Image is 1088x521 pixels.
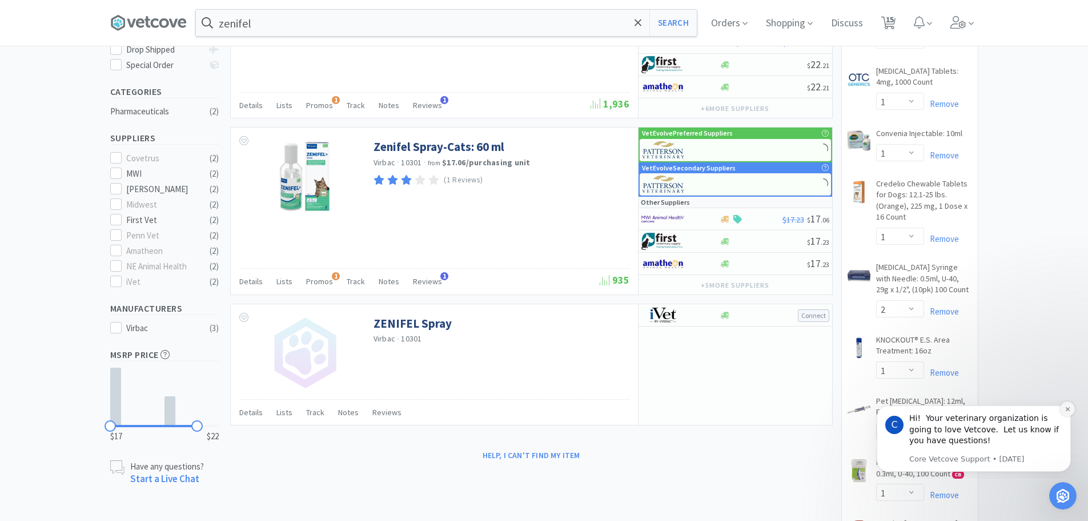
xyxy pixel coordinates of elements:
[695,101,774,117] button: +6more suppliers
[641,307,684,324] img: 9517bc2cdcc146c688122d8a997a80cb_138.png
[821,260,829,269] span: . 23
[332,272,340,280] span: 1
[649,10,697,36] button: Search
[807,260,810,269] span: $
[807,238,810,246] span: $
[210,275,219,289] div: ( 2 )
[196,10,697,36] input: Search by item, sku, manufacturer, ingredient, size...
[848,459,870,482] img: 34dac7ed31d44c3cae5865dfb7e2a011_288174.jpeg
[276,407,292,417] span: Lists
[210,182,219,196] div: ( 2 )
[1049,482,1077,510] iframe: Intercom live chat
[126,43,202,57] div: Drop Shipped
[848,337,870,360] img: 6fd4f7f7b17848069179bae54848a532_50025.jpeg
[860,395,1088,479] iframe: Intercom notifications message
[126,244,197,258] div: Amatheon
[374,333,396,344] a: Virbac
[600,273,629,287] span: 935
[372,407,402,417] span: Reviews
[110,105,203,118] div: Pharmaceuticals
[210,244,219,258] div: ( 2 )
[374,139,504,154] a: Zenifel Spray-Cats: 60 ml
[807,257,829,270] span: 17
[924,150,959,161] a: Remove
[347,100,365,110] span: Track
[401,333,421,344] span: 10301
[50,59,203,69] p: Message from Core Vetcove Support, sent 1w ago
[424,157,426,168] span: ·
[807,58,829,71] span: 22
[641,233,684,250] img: 67d67680309e4a0bb49a5ff0391dcc42_6.png
[643,176,685,193] img: f5e969b455434c6296c6d81ef179fa71_3.png
[848,181,870,204] img: 24758a0c22174661825c42028b9065e2_233564.jpeg
[126,152,197,165] div: Covetrus
[821,216,829,224] span: . 06
[306,276,333,287] span: Promos
[876,66,972,93] a: [MEDICAL_DATA] Tablets: 4mg, 1000 Count
[126,229,197,242] div: Penn Vet
[130,472,199,485] a: Start a Live Chat
[210,213,219,227] div: ( 2 )
[876,262,972,300] a: [MEDICAL_DATA] Syringe with Needle: 0.5ml, U-40, 29g x 1/2", (10pk) 100 Count
[876,128,962,144] a: Convenia Injectable: 10ml
[126,213,197,227] div: First Vet
[798,309,829,322] button: Connect
[848,264,870,287] img: ad8902a63a3541b5b5a23e6c36791842_275460.jpeg
[641,78,684,96] img: 3331a67d23dc422aa21b1ec98afbf632_11.png
[821,238,829,246] span: . 23
[268,316,342,390] img: no_image.png
[276,276,292,287] span: Lists
[210,198,219,212] div: ( 2 )
[876,178,972,228] a: Credelio Chewable Tablets for Dogs: 12.1-25 lbs. (Orange), 225 mg, 1 Dose x 16 Count
[782,214,804,225] span: $17.23
[440,96,448,104] span: 1
[17,10,211,77] div: message notification from Core Vetcove Support, 1w ago. Hi! Your veterinary organization is going...
[50,18,203,57] div: Message content
[26,21,44,39] div: Profile image for Core Vetcove Support
[110,429,122,443] span: $17
[643,141,685,158] img: f5e969b455434c6296c6d81ef179fa71_3.png
[306,100,333,110] span: Promos
[374,157,396,168] a: Virbac
[276,100,292,110] span: Lists
[110,302,219,315] h5: Manufacturers
[379,100,399,110] span: Notes
[877,19,900,30] a: 15
[374,316,452,331] a: ZENIFEL Spray
[848,68,870,91] img: 262d75e3be8b4d2597d2e3eca0225e9b_262044.jpeg
[50,18,203,51] div: Hi! Your veterinary organization is going to love Vetcove. Let us know if you have questions!
[397,157,399,168] span: ·
[210,229,219,242] div: ( 2 )
[476,446,587,465] button: Help, I can't find my item
[848,129,870,152] img: 9a6b545eb2b746d4a7871aba6d6e6163_169359.jpeg
[210,105,219,118] div: ( 2 )
[924,37,959,48] a: Remove
[641,255,684,272] img: 3331a67d23dc422aa21b1ec98afbf632_11.png
[338,407,359,417] span: Notes
[876,335,972,361] a: KNOCKOUT® E.S. Area Treatment: 16oz
[126,182,197,196] div: [PERSON_NAME]
[924,306,959,317] a: Remove
[110,132,219,145] h5: Suppliers
[306,407,324,417] span: Track
[848,398,870,421] img: f9257c12392d469e883252304afb987e_403999.jpeg
[239,276,263,287] span: Details
[807,234,829,248] span: 17
[642,162,736,173] p: VetEvolve Secondary Suppliers
[826,18,868,29] a: Discuss
[379,276,399,287] span: Notes
[210,152,219,165] div: ( 2 )
[413,276,442,287] span: Reviews
[695,277,774,293] button: +5more suppliers
[641,210,684,228] img: f6b2451649754179b5b4e0c70c3f7cb0_2.png
[642,128,733,138] p: VetEvolve Preferred Suppliers
[807,212,829,225] span: 17
[924,98,959,109] a: Remove
[413,100,442,110] span: Reviews
[807,83,810,92] span: $
[821,83,829,92] span: . 21
[591,97,629,110] span: 1,936
[641,197,690,208] p: Other Suppliers
[110,85,219,98] h5: Categories
[126,275,197,289] div: iVet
